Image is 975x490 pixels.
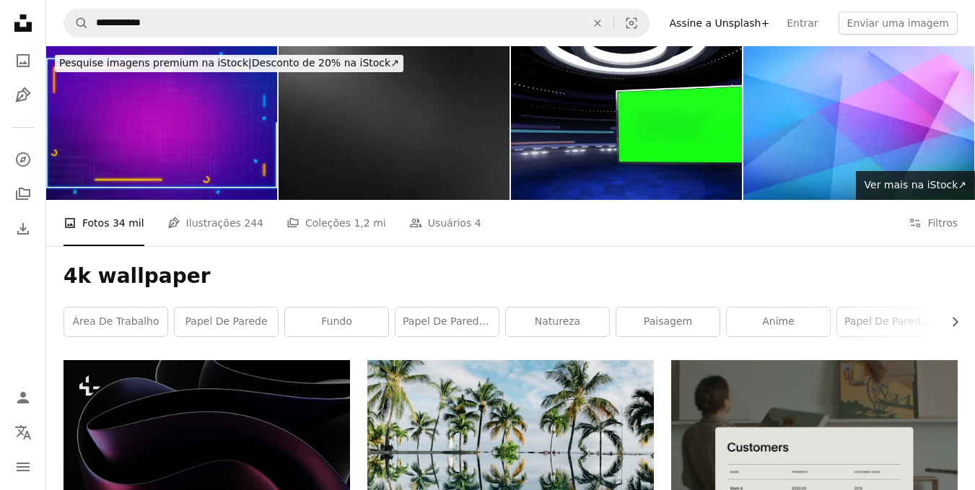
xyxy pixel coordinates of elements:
button: Menu [9,452,38,481]
a: área de trabalho [64,307,167,336]
form: Pesquise conteúdo visual em todo o site [64,9,650,38]
a: um fundo abstrato preto e roxo com curvas [64,449,350,462]
a: Ilustrações [9,81,38,110]
a: Entrar / Cadastrar-se [9,383,38,412]
button: Idioma [9,418,38,447]
span: 244 [244,215,263,231]
button: Pesquisa visual [614,9,649,37]
span: 4 [475,215,481,231]
span: Pesquise imagens premium na iStock | [59,57,252,69]
button: Enviar uma imagem [839,12,958,35]
a: Coleções [9,180,38,209]
a: fundo [285,307,388,336]
a: papel de parede [175,307,278,336]
span: 1,2 mi [354,215,385,231]
a: Fotos [9,46,38,75]
h1: 4k wallpaper [64,263,958,289]
span: Desconto de 20% na iStock ↗ [59,57,399,69]
img: Formas geométricas dinâmicas multicoloridas, listras, linhas, vetores, um fundo granulado abstrat... [743,46,974,200]
button: Pesquise na Unsplash [64,9,89,37]
a: papel de parede 4k [395,307,499,336]
a: paisagem [616,307,720,336]
a: Ilustrações 244 [167,200,263,246]
a: Usuários 4 [409,200,481,246]
a: natureza [506,307,609,336]
button: Limpar [582,9,613,37]
a: Histórico de downloads [9,214,38,243]
a: Explorar [9,145,38,174]
img: Preto branco borrado abstrato granulado ultra wide moderno cinza grafite gradiente elegante fundo... [279,46,510,200]
a: Ver mais na iStock↗ [856,171,975,200]
a: papel de parede da área de trabalho [837,307,940,336]
img: Fundo de néon geométrico 3d e animação de jogo 4K [46,46,277,200]
button: Filtros [909,200,958,246]
a: Coleções 1,2 mi [287,200,386,246]
a: reflexão da água dos coqueiros [367,446,654,459]
a: Pesquise imagens premium na iStock|Desconto de 20% na iStock↗ [46,46,412,81]
button: rolar lista para a direita [942,307,958,336]
span: Ver mais na iStock ↗ [865,179,966,191]
a: anime [727,307,830,336]
a: Assine a Unsplash+ [661,12,779,35]
img: Fundo do telejornal do estúdio virtual, com um monitor. [511,46,742,200]
a: Entrar [778,12,826,35]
